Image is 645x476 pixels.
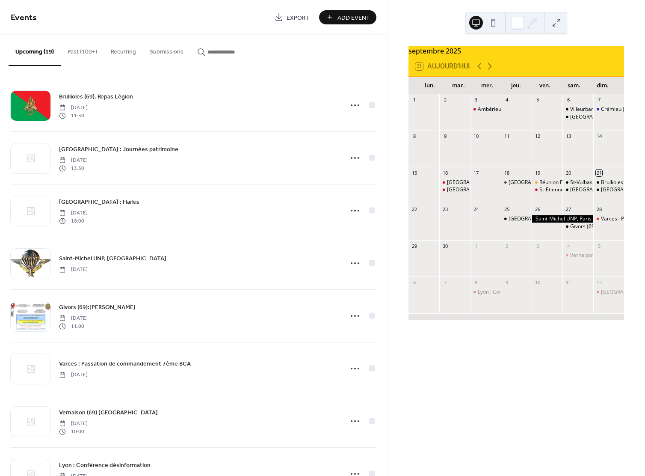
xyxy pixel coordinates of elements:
[59,112,88,119] span: 11:30
[59,315,88,322] span: [DATE]
[593,179,624,186] div: Brullioles (69). Repas Légion
[59,428,88,435] span: 10:00
[442,170,448,176] div: 16
[337,13,370,22] span: Add Event
[596,243,602,249] div: 5
[473,279,479,286] div: 8
[562,252,593,259] div: Vernaison (69) Saint-Michel
[59,420,88,428] span: [DATE]
[59,217,88,225] span: 18:00
[104,35,143,65] button: Recurring
[565,206,571,213] div: 27
[442,279,448,286] div: 7
[473,97,479,103] div: 3
[59,253,166,263] a: Saint-Michel UNP, [GEOGRAPHIC_DATA]
[596,206,602,213] div: 28
[442,243,448,249] div: 30
[509,215,580,223] div: [GEOGRAPHIC_DATA] : Harkis
[59,144,178,154] a: [GEOGRAPHIC_DATA] : Journées patrimoine
[415,77,444,94] div: lun.
[442,133,448,140] div: 9
[59,145,178,154] span: [GEOGRAPHIC_DATA] : Journées patrimoine
[59,254,166,263] span: Saint-Michel UNP, [GEOGRAPHIC_DATA]
[470,106,501,113] div: Ambérieu (01) Prise de commandement
[59,157,88,164] span: [DATE]
[59,104,88,112] span: [DATE]
[593,215,624,223] div: Varces : Passation de commandement 7ème BCA
[61,35,104,65] button: Past (100+)
[59,197,139,207] a: [GEOGRAPHIC_DATA] : Harkis
[11,9,37,26] span: Events
[593,186,624,193] div: Lyon : Journées patrimoine
[442,97,448,103] div: 2
[596,170,602,176] div: 21
[562,113,593,121] div: Lyon. Libération
[59,164,88,172] span: 13:30
[503,206,510,213] div: 25
[534,97,541,103] div: 5
[570,106,636,113] div: Villeurbanne (69) Libération
[593,106,624,113] div: Crémieu (38) :Bourse Armes
[59,460,151,470] a: Lyon : Conférence désinformation
[565,243,571,249] div: 4
[596,279,602,286] div: 12
[473,77,502,94] div: mer.
[59,408,158,417] span: Vernaison (69) [GEOGRAPHIC_DATA]
[268,10,316,24] a: Export
[596,133,602,140] div: 14
[501,215,532,223] div: Lyon : Harkis
[411,133,417,140] div: 8
[319,10,376,24] button: Add Event
[408,46,624,56] div: septembre 2025
[565,279,571,286] div: 11
[411,170,417,176] div: 15
[593,289,624,296] div: Lyon. Messe des Armées
[596,97,602,103] div: 7
[473,243,479,249] div: 1
[444,77,473,94] div: mar.
[534,206,541,213] div: 26
[287,13,309,22] span: Export
[562,106,593,113] div: Villeurbanne (69) Libération
[539,186,606,193] div: St-Etienne. Conf; terrorisme
[59,303,136,312] span: Givors (69):[PERSON_NAME]
[501,179,532,186] div: Grenoble : Bazeilles
[503,170,510,176] div: 18
[411,97,417,103] div: 1
[59,359,191,369] a: Varces : Passation de commandement 7ème BCA
[478,289,558,296] div: Lyon : Conférence désinformation
[411,206,417,213] div: 22
[562,186,593,193] div: Lyon : Journée Patrimoine
[534,133,541,140] div: 12
[442,206,448,213] div: 23
[59,408,158,417] a: Vernaison (69) [GEOGRAPHIC_DATA]
[59,322,88,330] span: 11:00
[59,302,136,312] a: Givors (69):[PERSON_NAME]
[532,186,562,193] div: St-Etienne. Conf; terrorisme
[503,97,510,103] div: 4
[534,243,541,249] div: 3
[565,170,571,176] div: 20
[447,179,521,186] div: [GEOGRAPHIC_DATA]. Aviation
[9,35,61,66] button: Upcoming (19)
[562,223,593,230] div: Givors (69):Harkis
[565,133,571,140] div: 13
[411,279,417,286] div: 6
[473,133,479,140] div: 10
[559,77,588,94] div: sam.
[570,223,638,230] div: Givors (69):[PERSON_NAME]
[143,35,190,65] button: Submissions
[59,92,133,101] a: Brullioles (69). Repas Légion
[59,198,139,207] span: [GEOGRAPHIC_DATA] : Harkis
[534,170,541,176] div: 19
[478,106,573,113] div: Ambérieu (01) Prise de commandement
[503,279,510,286] div: 9
[532,179,562,186] div: Réunion FARAC
[509,179,586,186] div: [GEOGRAPHIC_DATA] : Bazeilles
[411,243,417,249] div: 29
[439,186,470,193] div: Lyon. Montluc
[473,206,479,213] div: 24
